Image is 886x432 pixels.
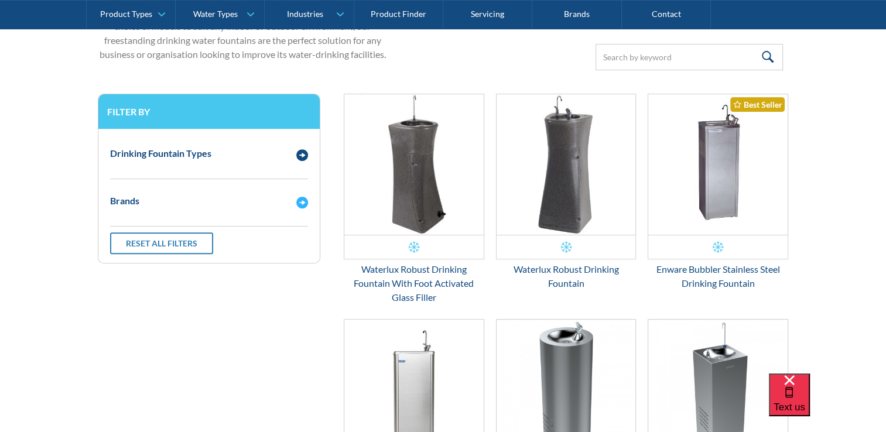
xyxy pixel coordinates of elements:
img: Enware Bubbler Stainless Steel Drinking Fountain [648,94,788,235]
a: Waterlux Robust Drinking FountainWaterlux Robust Drinking Fountain [496,94,637,290]
div: Industries [286,9,323,19]
img: Waterlux Robust Drinking Fountain With Foot Activated Glass Filler [344,94,484,235]
div: Best Seller [730,97,785,112]
div: Enware Bubbler Stainless Steel Drinking Fountain [648,262,788,290]
h3: Filter by [107,106,311,117]
input: Search by keyword [596,44,783,70]
div: Water Types [193,9,238,19]
img: Waterlux Robust Drinking Fountain [497,94,636,235]
div: Brands [110,194,139,208]
iframe: podium webchat widget bubble [769,373,886,432]
div: Waterlux Robust Drinking Fountain With Foot Activated Glass Filler [344,262,484,304]
div: Product Types [100,9,152,19]
div: Waterlux Robust Drinking Fountain [496,262,637,290]
a: Reset all filters [110,232,213,254]
a: Waterlux Robust Drinking Fountain With Foot Activated Glass FillerWaterlux Robust Drinking Founta... [344,94,484,304]
div: Drinking Fountain Types [110,146,211,160]
a: Enware Bubbler Stainless Steel Drinking FountainBest SellerEnware Bubbler Stainless Steel Drinkin... [648,94,788,290]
